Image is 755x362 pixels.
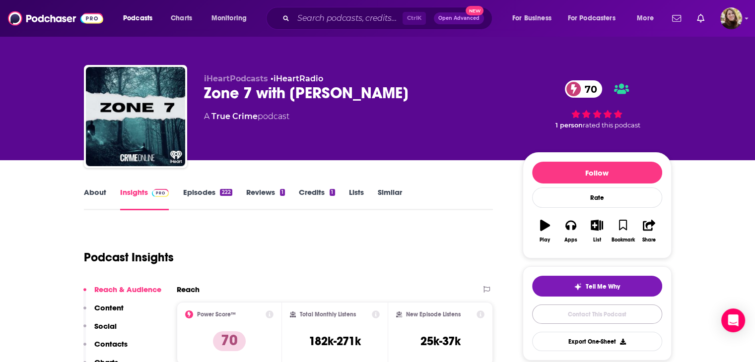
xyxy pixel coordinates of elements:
[220,189,232,196] div: 222
[720,7,742,29] button: Show profile menu
[246,187,285,210] a: Reviews1
[555,121,583,129] span: 1 person
[636,213,662,249] button: Share
[642,237,656,243] div: Share
[94,321,117,331] p: Social
[330,189,335,196] div: 1
[309,334,361,349] h3: 182k-271k
[720,7,742,29] img: User Profile
[532,332,662,351] button: Export One-Sheet
[611,237,634,243] div: Bookmark
[668,10,685,27] a: Show notifications dropdown
[693,10,708,27] a: Show notifications dropdown
[523,74,672,135] div: 70 1 personrated this podcast
[300,311,356,318] h2: Total Monthly Listens
[532,213,558,249] button: Play
[586,283,620,291] span: Tell Me Why
[120,187,169,210] a: InsightsPodchaser Pro
[183,187,232,210] a: Episodes222
[83,303,124,321] button: Content
[293,10,403,26] input: Search podcasts, credits, & more...
[403,12,426,25] span: Ctrl K
[720,7,742,29] span: Logged in as katiefuchs
[434,12,484,24] button: Open AdvancedNew
[271,74,323,83] span: •
[274,74,323,83] a: iHeartRadio
[275,7,502,30] div: Search podcasts, credits, & more...
[584,213,610,249] button: List
[86,67,185,166] img: Zone 7 with Sheryl McCollum
[204,111,289,122] div: A podcast
[123,11,152,25] span: Podcasts
[83,321,117,340] button: Social
[406,311,461,318] h2: New Episode Listens
[420,334,461,349] h3: 25k-37k
[558,213,584,249] button: Apps
[540,237,550,243] div: Play
[637,11,654,25] span: More
[152,189,169,197] img: Podchaser Pro
[197,311,236,318] h2: Power Score™
[378,187,402,210] a: Similar
[177,285,200,294] h2: Reach
[211,112,258,121] a: True Crime
[721,308,745,332] div: Open Intercom Messenger
[83,339,128,358] button: Contacts
[532,304,662,324] a: Contact This Podcast
[83,285,161,303] button: Reach & Audience
[610,213,636,249] button: Bookmark
[8,9,103,28] img: Podchaser - Follow, Share and Rate Podcasts
[349,187,364,210] a: Lists
[116,10,165,26] button: open menu
[583,121,640,129] span: rated this podcast
[299,187,335,210] a: Credits1
[94,303,124,312] p: Content
[565,80,602,98] a: 70
[532,187,662,208] div: Rate
[568,11,616,25] span: For Podcasters
[561,10,630,26] button: open menu
[505,10,564,26] button: open menu
[94,339,128,349] p: Contacts
[630,10,666,26] button: open menu
[205,10,260,26] button: open menu
[94,285,161,294] p: Reach & Audience
[204,74,268,83] span: iHeartPodcasts
[512,11,551,25] span: For Business
[171,11,192,25] span: Charts
[213,331,246,351] p: 70
[532,162,662,183] button: Follow
[593,237,601,243] div: List
[574,283,582,291] img: tell me why sparkle
[575,80,602,98] span: 70
[564,237,577,243] div: Apps
[532,276,662,297] button: tell me why sparkleTell Me Why
[438,16,480,21] span: Open Advanced
[280,189,285,196] div: 1
[84,187,106,210] a: About
[211,11,247,25] span: Monitoring
[84,250,174,265] h1: Podcast Insights
[164,10,198,26] a: Charts
[466,6,483,15] span: New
